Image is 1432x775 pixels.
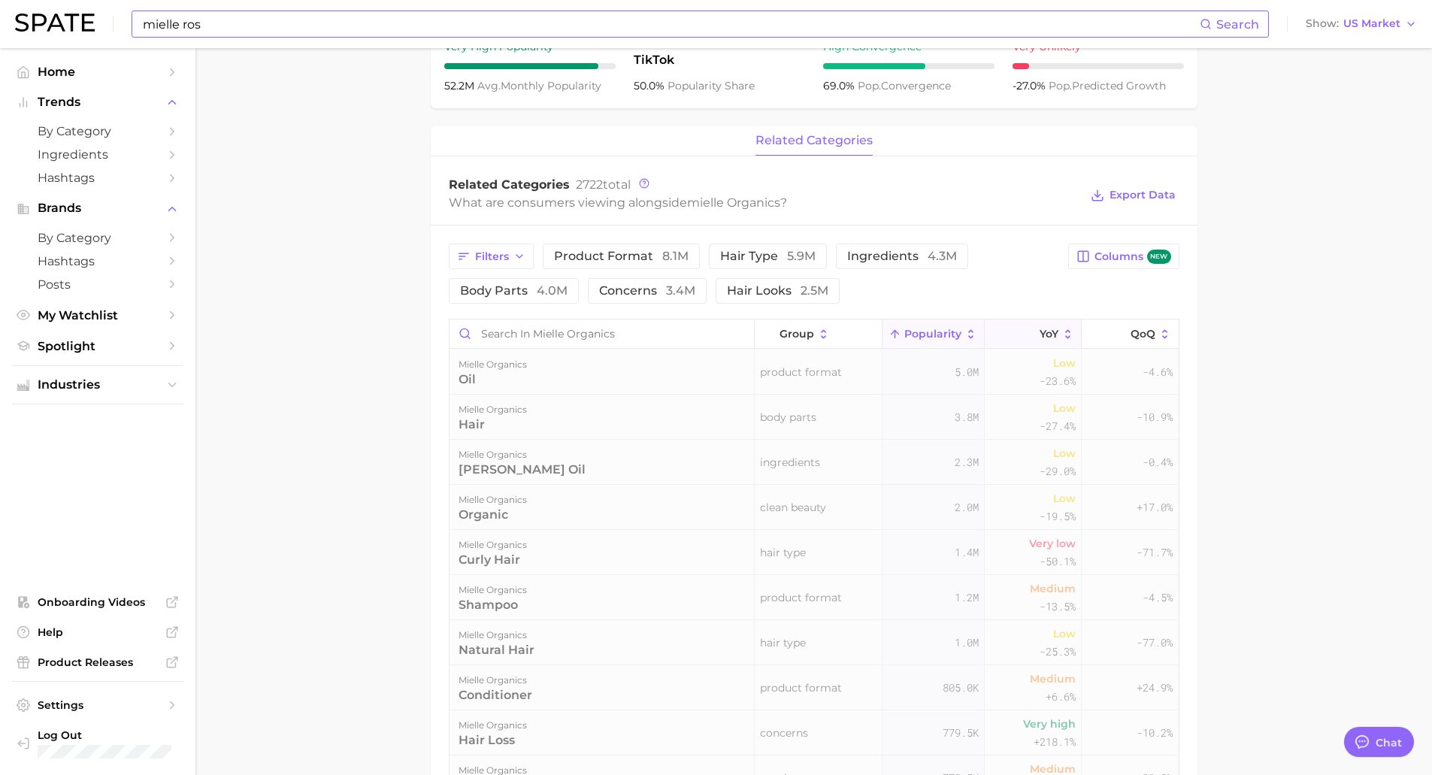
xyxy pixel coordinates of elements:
[450,319,754,348] input: Search in mielle organics
[666,283,695,298] span: 3.4m
[1034,733,1076,751] span: +218.1%
[1040,328,1058,340] span: YoY
[943,679,979,697] span: 805.0k
[760,408,816,426] span: body parts
[12,374,183,396] button: Industries
[1040,598,1076,616] span: -13.5%
[780,328,814,340] span: group
[12,651,183,674] a: Product Releases
[38,95,158,109] span: Trends
[12,694,183,716] a: Settings
[1040,372,1076,390] span: -23.6%
[1046,688,1076,706] span: +6.6%
[12,197,183,219] button: Brands
[38,201,158,215] span: Brands
[1143,453,1173,471] span: -0.4%
[883,319,985,349] button: Popularity
[823,79,858,92] span: 69.0%
[858,79,951,92] span: convergence
[955,363,979,381] span: 5.0m
[955,634,979,652] span: 1.0m
[477,79,501,92] abbr: average
[1053,489,1076,507] span: Low
[928,249,957,263] span: 4.3m
[1302,14,1421,34] button: ShowUS Market
[1343,20,1400,28] span: US Market
[760,498,826,516] span: clean beauty
[12,621,183,643] a: Help
[12,273,183,296] a: Posts
[38,254,158,268] span: Hashtags
[38,171,158,185] span: Hashtags
[459,716,527,734] div: mielle organics
[12,250,183,273] a: Hashtags
[985,319,1082,349] button: YoY
[1137,408,1173,426] span: -10.9%
[1087,185,1179,206] button: Export Data
[1040,643,1076,661] span: -25.3%
[38,378,158,392] span: Industries
[1040,552,1076,571] span: -50.1%
[38,698,158,712] span: Settings
[662,249,689,263] span: 8.1m
[858,79,881,92] abbr: popularity index
[1040,462,1076,480] span: -29.0%
[449,244,534,269] button: Filters
[1094,250,1170,264] span: Columns
[955,498,979,516] span: 2.0m
[12,166,183,189] a: Hashtags
[801,283,828,298] span: 2.5m
[38,277,158,292] span: Posts
[904,328,961,340] span: Popularity
[460,285,568,297] span: body parts
[444,63,616,69] div: 9 / 10
[1137,724,1173,742] span: -10.2%
[38,124,158,138] span: by Category
[459,731,527,749] div: hair loss
[1137,543,1173,562] span: -71.7%
[38,65,158,79] span: Home
[1053,625,1076,643] span: Low
[1013,63,1184,69] div: 1 / 10
[449,192,1080,213] div: What are consumers viewing alongside ?
[1216,17,1259,32] span: Search
[38,147,158,162] span: Ingredients
[1137,498,1173,516] span: +17.0%
[943,724,979,742] span: 779.5k
[1053,354,1076,372] span: Low
[727,285,828,297] span: hair looks
[459,461,586,479] div: [PERSON_NAME] oil
[449,177,570,192] span: Related Categories
[823,63,995,69] div: 6 / 10
[38,728,191,742] span: Log Out
[38,655,158,669] span: Product Releases
[38,308,158,322] span: My Watchlist
[755,319,883,349] button: group
[38,625,158,639] span: Help
[554,250,689,262] span: product format
[477,79,601,92] span: monthly popularity
[755,134,873,147] span: related categories
[12,226,183,250] a: by Category
[687,195,780,210] span: mielle organics
[38,339,158,353] span: Spotlight
[1082,319,1178,349] button: QoQ
[1137,679,1173,697] span: +24.9%
[459,686,532,704] div: conditioner
[459,356,527,374] div: mielle organics
[955,543,979,562] span: 1.4m
[1306,20,1339,28] span: Show
[720,250,816,262] span: hair type
[760,724,808,742] span: concerns
[12,591,183,613] a: Onboarding Videos
[760,363,842,381] span: product format
[1137,634,1173,652] span: -77.0%
[1143,589,1173,607] span: -4.5%
[634,51,805,69] span: TikTok
[599,285,695,297] span: concerns
[537,283,568,298] span: 4.0m
[459,506,527,524] div: organic
[1040,507,1076,525] span: -19.5%
[12,724,183,763] a: Log out. Currently logged in with e-mail anna.katsnelson@mane.com.
[459,446,586,464] div: mielle organics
